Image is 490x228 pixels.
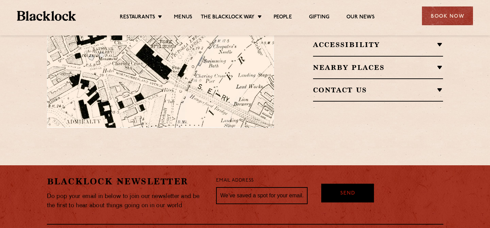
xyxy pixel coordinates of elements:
[313,41,443,49] h2: Accessibility
[346,14,375,21] a: Our News
[216,187,308,204] input: We’ve saved a spot for your email...
[309,14,329,21] a: Gifting
[201,64,296,128] img: svg%3E
[216,177,254,185] label: Email Address
[201,14,255,21] a: The Blacklock Way
[17,11,76,21] img: BL_Textured_Logo-footer-cropped.svg
[47,176,206,187] h2: Blacklock Newsletter
[313,86,443,94] h2: Contact Us
[340,190,355,198] span: Send
[313,63,443,72] h2: Nearby Places
[422,6,473,25] div: Book Now
[274,14,292,21] a: People
[120,14,155,21] a: Restaurants
[174,14,192,21] a: Menus
[47,192,206,210] p: Do pop your email in below to join our newsletter and be the first to hear about things going on ...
